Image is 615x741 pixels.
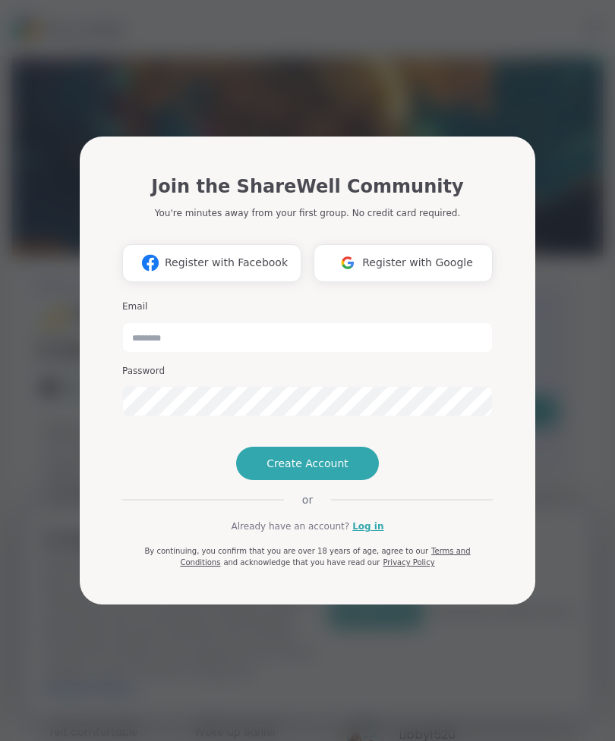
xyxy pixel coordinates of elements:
span: Register with Google [362,255,473,271]
h3: Password [122,365,493,378]
h1: Join the ShareWell Community [151,173,463,200]
span: Register with Facebook [165,255,288,271]
a: Privacy Policy [383,558,434,567]
img: ShareWell Logomark [136,249,165,277]
p: You're minutes away from your first group. No credit card required. [155,206,460,220]
h3: Email [122,300,493,313]
span: Create Account [266,456,348,471]
img: ShareWell Logomark [333,249,362,277]
span: Already have an account? [231,520,349,533]
span: and acknowledge that you have read our [223,558,380,567]
button: Register with Facebook [122,244,301,282]
a: Terms and Conditions [180,547,470,567]
button: Register with Google [314,244,493,282]
span: or [284,492,331,507]
span: By continuing, you confirm that you are over 18 years of age, agree to our [144,547,428,555]
a: Log in [352,520,383,533]
button: Create Account [236,447,379,480]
